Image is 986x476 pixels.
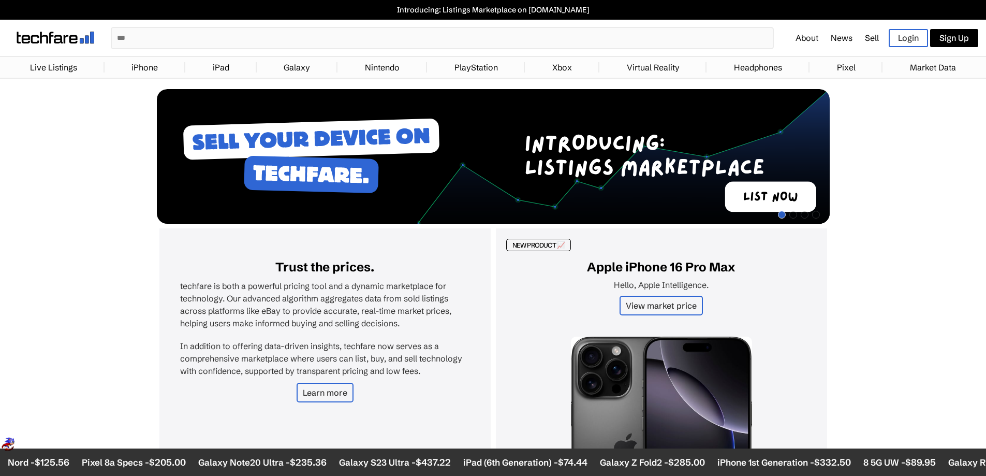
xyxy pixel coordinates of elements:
[180,259,470,275] h2: Trust the prices.
[416,456,451,468] span: $437.22
[149,456,186,468] span: $205.00
[778,211,786,219] span: Go to slide 1
[789,211,797,219] span: Go to slide 2
[558,456,587,468] span: $74.44
[449,57,503,78] a: PlayStation
[157,89,830,226] div: 1 / 4
[831,33,852,43] a: News
[547,57,577,78] a: Xbox
[622,57,685,78] a: Virtual Reality
[180,340,470,377] p: In addition to offering data-driven insights, techfare now serves as a comprehensive marketplace ...
[517,259,806,275] h2: Apple iPhone 16 Pro Max
[126,57,163,78] a: iPhone
[832,57,861,78] a: Pixel
[812,211,820,219] span: Go to slide 4
[517,280,806,290] p: Hello, Apple Intelligence.
[82,456,186,468] li: Pixel 8a Specs -
[5,5,981,15] a: Introducing: Listings Marketplace on [DOMAIN_NAME]
[889,29,928,47] a: Login
[278,57,315,78] a: Galaxy
[506,239,571,251] div: NEW PRODUCT 📈
[360,57,405,78] a: Nintendo
[801,211,808,219] span: Go to slide 3
[865,33,879,43] a: Sell
[930,29,978,47] a: Sign Up
[297,383,354,402] a: Learn more
[198,456,327,468] li: Galaxy Note20 Ultra -
[814,456,851,468] span: $332.50
[905,57,961,78] a: Market Data
[600,456,705,468] li: Galaxy Z Fold2 -
[463,456,587,468] li: iPad (6th Generation) -
[668,456,705,468] span: $285.00
[339,456,451,468] li: Galaxy S23 Ultra -
[157,89,830,224] img: Desktop Image 1
[796,33,818,43] a: About
[729,57,787,78] a: Headphones
[620,296,703,315] a: View market price
[17,32,94,44] img: techfare logo
[717,456,851,468] li: iPhone 1st Generation -
[180,280,470,329] p: techfare is both a powerful pricing tool and a dynamic marketplace for technology. Our advanced a...
[208,57,234,78] a: iPad
[290,456,327,468] span: $235.36
[25,57,82,78] a: Live Listings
